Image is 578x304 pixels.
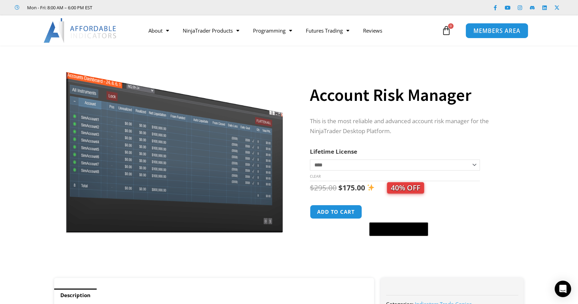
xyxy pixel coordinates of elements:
[44,18,117,43] img: LogoAI | Affordable Indicators – NinjaTrader
[338,183,342,192] span: $
[54,289,97,302] a: Description
[310,83,510,107] h1: Account Risk Manager
[142,23,176,38] a: About
[310,240,510,246] iframe: PayPal Message 1
[310,116,510,136] p: This is the most reliable and advanced account risk manager for the NinjaTrader Desktop Platform.
[310,183,337,192] bdi: 295.00
[338,183,365,192] bdi: 175.00
[466,23,528,38] a: MEMBERS AREA
[387,182,424,194] span: 40% OFF
[431,21,461,40] a: 0
[310,148,357,155] label: Lifetime License
[310,183,314,192] span: $
[448,23,454,29] span: 0
[367,184,374,191] img: ✨
[310,205,362,219] button: Add to cart
[102,4,205,11] iframe: Customer reviews powered by Trustpilot
[310,174,321,179] a: Clear options
[25,3,92,12] span: Mon - Fri: 8:00 AM – 6:00 PM EST
[356,23,389,38] a: Reviews
[473,28,520,34] span: MEMBERS AREA
[555,281,571,297] div: Open Intercom Messenger
[368,204,430,220] iframe: Secure express checkout frame
[142,23,440,38] nav: Menu
[299,23,356,38] a: Futures Trading
[369,222,428,236] button: Buy with GPay
[176,23,246,38] a: NinjaTrader Products
[246,23,299,38] a: Programming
